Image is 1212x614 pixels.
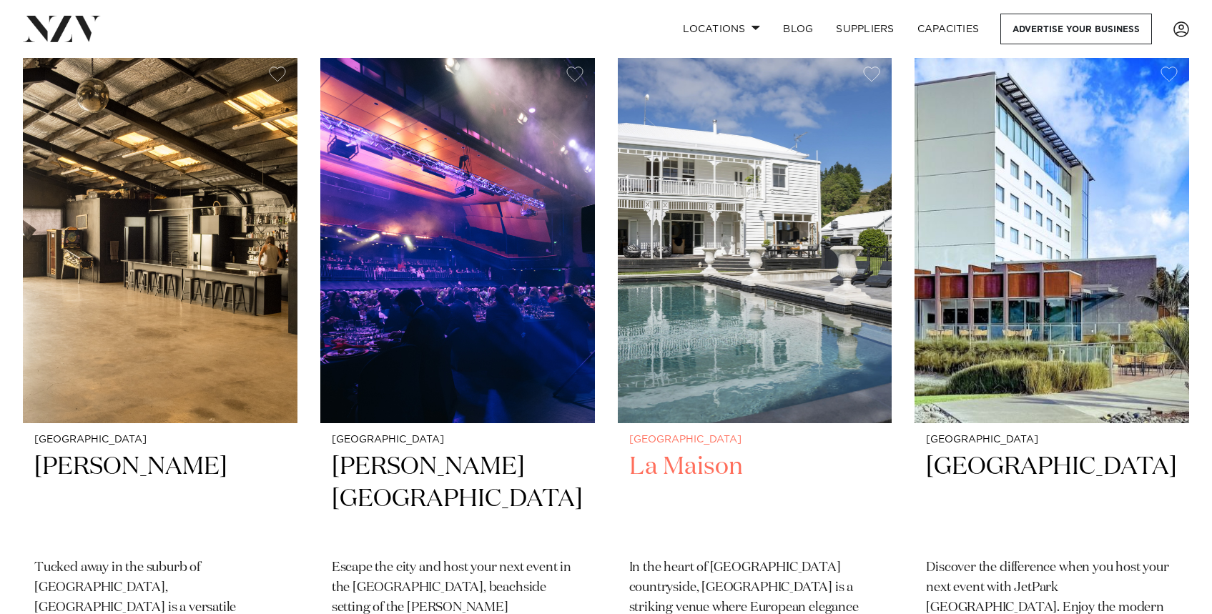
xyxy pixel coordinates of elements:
[671,14,772,44] a: Locations
[629,435,881,445] small: [GEOGRAPHIC_DATA]
[906,14,991,44] a: Capacities
[772,14,824,44] a: BLOG
[824,14,905,44] a: SUPPLIERS
[332,435,583,445] small: [GEOGRAPHIC_DATA]
[926,451,1178,548] h2: [GEOGRAPHIC_DATA]
[629,451,881,548] h2: La Maison
[34,451,286,548] h2: [PERSON_NAME]
[23,16,101,41] img: nzv-logo.png
[926,435,1178,445] small: [GEOGRAPHIC_DATA]
[332,451,583,548] h2: [PERSON_NAME][GEOGRAPHIC_DATA]
[1000,14,1152,44] a: Advertise your business
[34,435,286,445] small: [GEOGRAPHIC_DATA]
